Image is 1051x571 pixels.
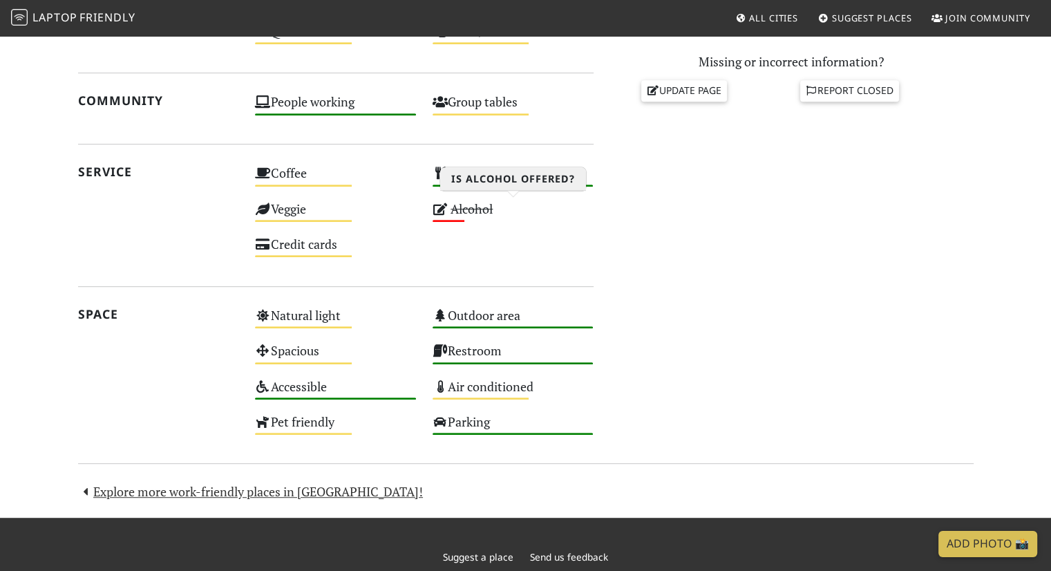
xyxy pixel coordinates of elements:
span: Join Community [945,12,1030,24]
p: Missing or incorrect information? [610,52,974,72]
div: Coffee [247,162,424,197]
div: Video/audio calls [424,20,602,55]
div: Parking [424,411,602,446]
div: Natural light [247,304,424,339]
span: Laptop [32,10,77,25]
div: Outdoor area [424,304,602,339]
h3: Is alcohol offered? [440,167,586,191]
div: Quiet [247,20,424,55]
div: Air conditioned [424,375,602,411]
div: Veggie [247,198,424,233]
h2: Community [78,93,239,108]
h2: Space [78,307,239,321]
div: Credit cards [247,233,424,268]
a: Send us feedback [530,550,608,563]
a: Explore more work-friendly places in [GEOGRAPHIC_DATA]! [78,483,424,500]
div: Pet friendly [247,411,424,446]
div: Food [424,162,602,197]
a: Add Photo 📸 [938,531,1037,557]
a: Update page [641,80,727,101]
a: Join Community [926,6,1036,30]
a: Suggest a place [443,550,513,563]
a: LaptopFriendly LaptopFriendly [11,6,135,30]
div: People working [247,91,424,126]
span: Suggest Places [832,12,912,24]
span: Friendly [79,10,135,25]
div: Group tables [424,91,602,126]
s: Alcohol [451,200,493,217]
a: Suggest Places [813,6,918,30]
span: All Cities [749,12,798,24]
a: All Cities [730,6,804,30]
div: Accessible [247,375,424,411]
div: Spacious [247,339,424,375]
img: LaptopFriendly [11,9,28,26]
a: Report closed [800,80,900,101]
div: Restroom [424,339,602,375]
h2: Service [78,165,239,179]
